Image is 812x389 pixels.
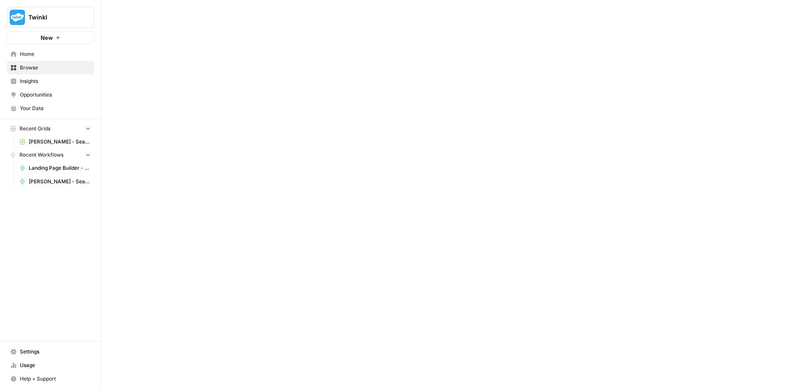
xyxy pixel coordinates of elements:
span: Recent Grids [19,125,50,132]
a: Home [7,47,94,61]
a: Opportunities [7,88,94,102]
a: Settings [7,345,94,359]
div: Domain Overview [34,50,76,55]
span: Usage [20,361,91,369]
img: Twinkl Logo [10,10,25,25]
span: Your Data [20,105,91,112]
span: Recent Workflows [19,151,63,159]
span: Landing Page Builder - Alt 1 [29,164,91,172]
span: Settings [20,348,91,356]
span: [PERSON_NAME] - Search and list top 3 [29,178,91,185]
img: tab_domain_overview_orange.svg [25,49,31,56]
span: Twinkl [28,13,80,22]
button: Workspace: Twinkl [7,7,94,28]
a: [PERSON_NAME] - Search and list top 3 [16,175,94,188]
span: Help + Support [20,375,91,383]
button: Recent Workflows [7,149,94,161]
span: Opportunities [20,91,91,99]
div: Keywords by Traffic [95,50,140,55]
div: Domain: [DOMAIN_NAME] [22,22,93,29]
a: Usage [7,359,94,372]
a: Landing Page Builder - Alt 1 [16,161,94,175]
a: Browse [7,61,94,74]
span: New [41,33,53,42]
img: tab_keywords_by_traffic_grey.svg [85,49,92,56]
span: Insights [20,77,91,85]
a: [PERSON_NAME] - Search and list top 3 Grid [16,135,94,149]
span: [PERSON_NAME] - Search and list top 3 Grid [29,138,91,146]
span: Home [20,50,91,58]
button: Help + Support [7,372,94,386]
span: Browse [20,64,91,72]
img: website_grey.svg [14,22,20,29]
div: v 4.0.25 [24,14,41,20]
button: Recent Grids [7,122,94,135]
a: Your Data [7,102,94,115]
img: logo_orange.svg [14,14,20,20]
button: New [7,31,94,44]
a: Insights [7,74,94,88]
